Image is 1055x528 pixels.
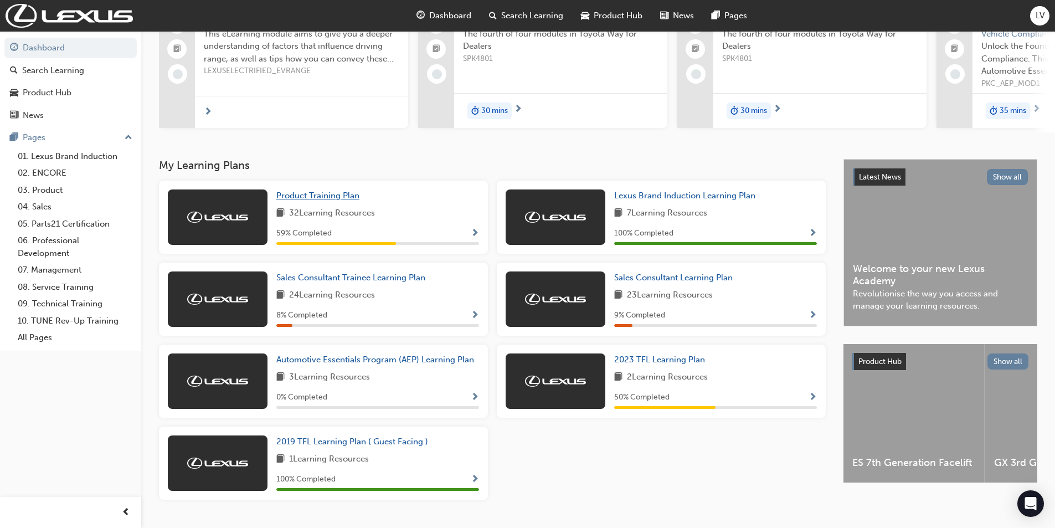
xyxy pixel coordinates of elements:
[276,473,336,486] span: 100 % Completed
[614,189,760,202] a: Lexus Brand Induction Learning Plan
[987,169,1028,185] button: Show all
[651,4,703,27] a: news-iconNews
[614,309,665,322] span: 9 % Completed
[692,42,699,57] span: booktick-icon
[614,355,705,365] span: 2023 TFL Learning Plan
[4,127,137,148] button: Pages
[627,207,707,221] span: 7 Learning Resources
[276,355,474,365] span: Automotive Essentials Program (AEP) Learning Plan
[514,105,522,115] span: next-icon
[809,309,817,322] button: Show Progress
[809,393,817,403] span: Show Progress
[4,60,137,81] a: Search Learning
[525,376,586,387] img: Trak
[173,69,183,79] span: learningRecordVerb_NONE-icon
[187,294,248,305] img: Trak
[204,65,399,78] span: LEXUSELECTRIFIED_EVRANGE
[13,312,137,330] a: 10. TUNE Rev-Up Training
[809,391,817,404] button: Show Progress
[859,172,901,182] span: Latest News
[10,66,18,76] span: search-icon
[276,309,327,322] span: 8 % Completed
[289,207,375,221] span: 32 Learning Resources
[10,88,18,98] span: car-icon
[204,28,399,65] span: This eLearning module aims to give you a deeper understanding of factors that influence driving r...
[23,131,45,144] div: Pages
[23,109,44,122] div: News
[627,371,708,385] span: 2 Learning Resources
[433,42,440,57] span: booktick-icon
[187,458,248,469] img: Trak
[276,371,285,385] span: book-icon
[572,4,651,27] a: car-iconProduct Hub
[987,353,1029,370] button: Show all
[809,229,817,239] span: Show Progress
[4,38,137,58] a: Dashboard
[276,227,332,240] span: 59 % Completed
[159,159,826,172] h3: My Learning Plans
[22,64,84,77] div: Search Learning
[289,453,369,467] span: 1 Learning Resources
[627,289,713,303] span: 23 Learning Resources
[122,506,130,520] span: prev-icon
[703,4,756,27] a: pages-iconPages
[480,4,572,27] a: search-iconSearch Learning
[13,148,137,165] a: 01. Lexus Brand Induction
[125,131,132,145] span: up-icon
[4,105,137,126] a: News
[187,212,248,223] img: Trak
[10,133,18,143] span: pages-icon
[23,86,71,99] div: Product Hub
[581,9,589,23] span: car-icon
[660,9,668,23] span: news-icon
[4,83,137,103] a: Product Hub
[471,309,479,322] button: Show Progress
[1036,9,1044,22] span: LV
[525,212,586,223] img: Trak
[4,35,137,127] button: DashboardSearch LearningProduct HubNews
[1030,6,1049,25] button: LV
[614,273,733,283] span: Sales Consultant Learning Plan
[990,104,997,118] span: duration-icon
[276,271,430,284] a: Sales Consultant Trainee Learning Plan
[276,273,425,283] span: Sales Consultant Trainee Learning Plan
[853,288,1028,312] span: Revolutionise the way you access and manage your learning resources.
[525,294,586,305] img: Trak
[471,311,479,321] span: Show Progress
[724,9,747,22] span: Pages
[489,9,497,23] span: search-icon
[843,159,1037,326] a: Latest NewsShow allWelcome to your new Lexus AcademyRevolutionise the way you access and manage y...
[418,6,667,128] a: 0Toyota Production System (eLearning)The fourth of four modules in Toyota Way for DealersSPK4801d...
[614,353,709,366] a: 2023 TFL Learning Plan
[614,227,673,240] span: 100 % Completed
[416,9,425,23] span: guage-icon
[1032,105,1041,115] span: next-icon
[614,289,622,303] span: book-icon
[6,4,133,28] img: Trak
[481,105,508,117] span: 30 mins
[432,69,442,79] span: learningRecordVerb_NONE-icon
[13,262,137,279] a: 07. Management
[843,344,985,483] a: ES 7th Generation Facelift
[429,9,471,22] span: Dashboard
[408,4,480,27] a: guage-iconDashboard
[13,198,137,216] a: 04. Sales
[276,391,327,404] span: 0 % Completed
[471,227,479,240] button: Show Progress
[471,475,479,485] span: Show Progress
[614,191,755,201] span: Lexus Brand Induction Learning Plan
[722,28,918,53] span: The fourth of four modules in Toyota Way for Dealers
[594,9,642,22] span: Product Hub
[673,9,694,22] span: News
[730,104,738,118] span: duration-icon
[13,182,137,199] a: 03. Product
[614,271,737,284] a: Sales Consultant Learning Plan
[289,371,370,385] span: 3 Learning Resources
[276,289,285,303] span: book-icon
[858,357,902,366] span: Product Hub
[1017,490,1044,517] div: Open Intercom Messenger
[614,371,622,385] span: book-icon
[276,437,428,447] span: 2019 TFL Learning Plan ( Guest Facing )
